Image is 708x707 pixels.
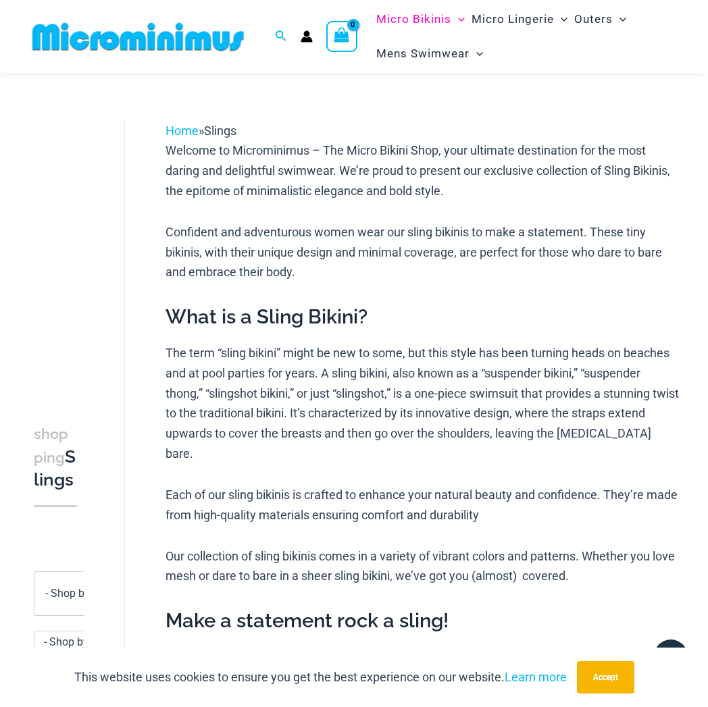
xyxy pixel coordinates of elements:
img: MM SHOP LOGO FLAT [27,22,249,52]
a: Micro BikinisMenu ToggleMenu Toggle [373,2,468,36]
p: Our collection of sling bikinis comes in a variety of vibrant colors and patterns. Whether you lo... [166,546,680,586]
h2: Make a statement rock a sling! [166,608,680,633]
span: Menu Toggle [451,2,465,36]
span: Mens Swimwear [376,36,470,71]
iframe: TrustedSite Certified [34,110,155,380]
p: Each of our sling bikinis is crafted to enhance your natural beauty and confidence. They’re made ... [166,485,680,525]
p: Confident and adventurous women wear our sling bikinis to make a statement. These tiny bikinis, w... [166,222,680,282]
span: - Shop by Color [34,571,128,616]
a: Account icon link [301,30,313,43]
span: Slings [204,124,236,138]
span: » [166,124,236,138]
a: Mens SwimwearMenu ToggleMenu Toggle [373,36,486,71]
span: - Shop by Fabric [34,631,128,653]
span: - Shop by Fabric [44,635,121,648]
button: Accept [577,661,634,693]
p: Welcome to Microminimus – The Micro Bikini Shop, your ultimate destination for the most daring an... [166,140,680,201]
span: - Shop by Color [34,572,128,615]
span: Outers [574,2,613,36]
span: Menu Toggle [613,2,626,36]
a: Search icon link [275,28,287,45]
a: Learn more [505,670,567,684]
a: View Shopping Cart, empty [326,21,357,52]
a: OutersMenu ToggleMenu Toggle [571,2,630,36]
span: - Shop by Fabric [34,631,128,652]
span: shopping [34,425,68,466]
p: The term “sling bikini” might be new to some, but this style has been turning heads on beaches an... [166,343,680,463]
span: Micro Lingerie [472,2,554,36]
p: This website uses cookies to ensure you get the best experience on our website. [74,667,567,687]
span: Menu Toggle [470,36,483,71]
h3: Slings [34,422,77,492]
a: Home [166,124,199,138]
a: Micro LingerieMenu ToggleMenu Toggle [468,2,571,36]
h2: What is a Sling Bikini? [166,304,680,330]
span: - Shop by Color [45,587,118,600]
span: Micro Bikinis [376,2,451,36]
span: Menu Toggle [554,2,567,36]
